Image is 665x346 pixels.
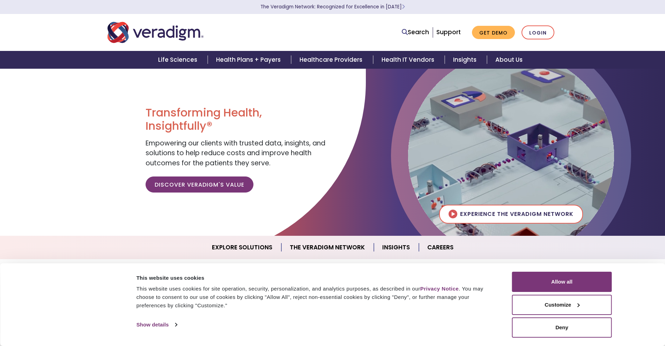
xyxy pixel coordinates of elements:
a: Search [402,28,429,37]
a: Login [522,25,554,40]
a: Life Sciences [150,51,208,69]
a: About Us [487,51,531,69]
a: The Veradigm Network [281,239,374,256]
a: The Veradigm Network: Recognized for Excellence in [DATE]Learn More [260,3,405,10]
span: Learn More [402,3,405,10]
a: Careers [419,239,462,256]
button: Allow all [512,272,612,292]
a: Get Demo [472,26,515,39]
a: Discover Veradigm's Value [146,176,253,193]
div: This website uses cookies for site operation, security, personalization, and analytics purposes, ... [136,285,496,310]
a: Show details [136,319,177,330]
button: Customize [512,295,612,315]
a: Explore Solutions [204,239,281,256]
a: Healthcare Providers [291,51,373,69]
a: Insights [445,51,487,69]
a: Insights [374,239,419,256]
h1: Transforming Health, Insightfully® [146,106,327,133]
button: Deny [512,317,612,338]
div: This website uses cookies [136,274,496,282]
a: Health IT Vendors [373,51,445,69]
span: Empowering our clients with trusted data, insights, and solutions to help reduce costs and improv... [146,138,325,168]
a: Privacy Notice [420,286,459,292]
a: Support [436,28,461,36]
a: Health Plans + Payers [208,51,291,69]
img: Veradigm logo [108,21,204,44]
